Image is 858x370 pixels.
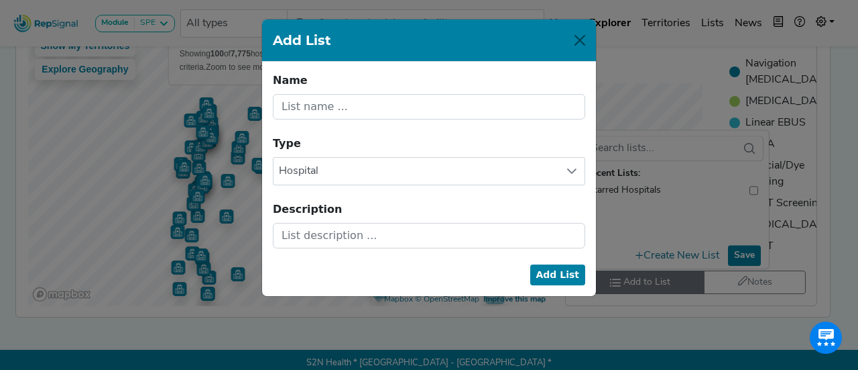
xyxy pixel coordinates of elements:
label: Name [273,73,308,89]
label: Description [273,201,342,218]
input: List name ... [273,94,585,120]
span: Hospital [273,158,559,185]
label: Type [273,136,301,152]
button: Add List [530,265,586,285]
button: Close [569,30,591,51]
h1: Add List [273,30,331,50]
input: List description ... [273,223,585,248]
